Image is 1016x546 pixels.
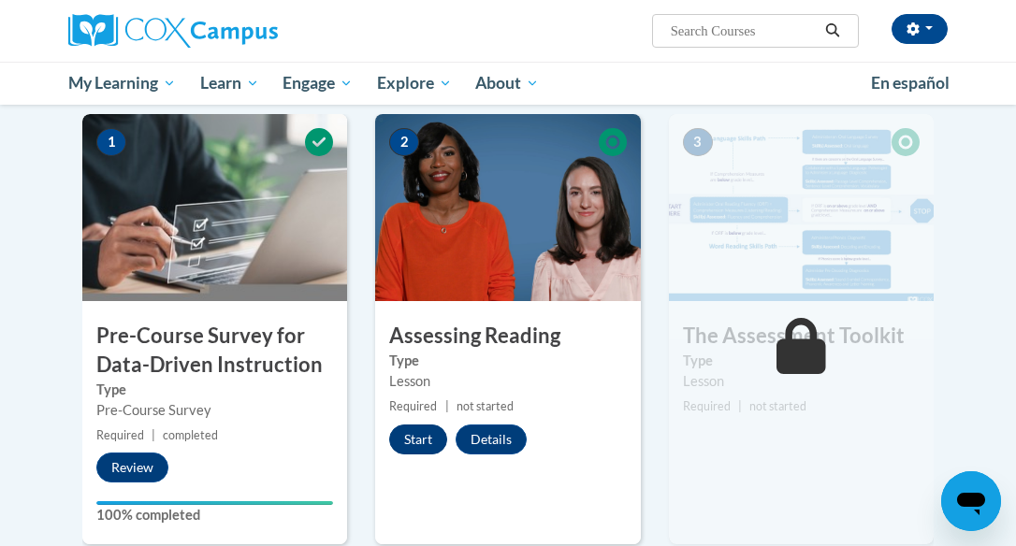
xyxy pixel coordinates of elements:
[54,62,962,105] div: Main menu
[892,14,948,44] button: Account Settings
[475,72,539,94] span: About
[456,424,527,454] button: Details
[871,73,950,93] span: En español
[683,128,713,156] span: 3
[82,114,347,301] img: Course Image
[389,399,437,413] span: Required
[389,371,626,392] div: Lesson
[163,428,218,442] span: completed
[96,128,126,156] span: 1
[56,62,188,105] a: My Learning
[464,62,552,105] a: About
[683,371,920,392] div: Lesson
[683,351,920,371] label: Type
[669,322,934,351] h3: The Assessment Toolkit
[683,399,731,413] span: Required
[188,62,271,105] a: Learn
[389,424,447,454] button: Start
[68,72,176,94] span: My Learning
[283,72,353,94] span: Engage
[96,380,333,400] label: Type
[941,471,1001,531] iframe: Button to launch messaging window
[859,64,962,103] a: En español
[389,351,626,371] label: Type
[96,428,144,442] span: Required
[738,399,742,413] span: |
[457,399,514,413] span: not started
[669,114,934,301] img: Course Image
[749,399,806,413] span: not started
[96,505,333,525] label: 100% completed
[96,501,333,505] div: Your progress
[819,20,847,42] button: Search
[445,399,449,413] span: |
[68,14,278,48] img: Cox Campus
[375,114,640,301] img: Course Image
[96,400,333,421] div: Pre-Course Survey
[152,428,155,442] span: |
[377,72,452,94] span: Explore
[270,62,365,105] a: Engage
[96,453,168,482] button: Review
[200,72,259,94] span: Learn
[669,20,819,42] input: Search Courses
[375,322,640,351] h3: Assessing Reading
[389,128,419,156] span: 2
[365,62,464,105] a: Explore
[82,322,347,380] h3: Pre-Course Survey for Data-Driven Instruction
[68,14,342,48] a: Cox Campus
